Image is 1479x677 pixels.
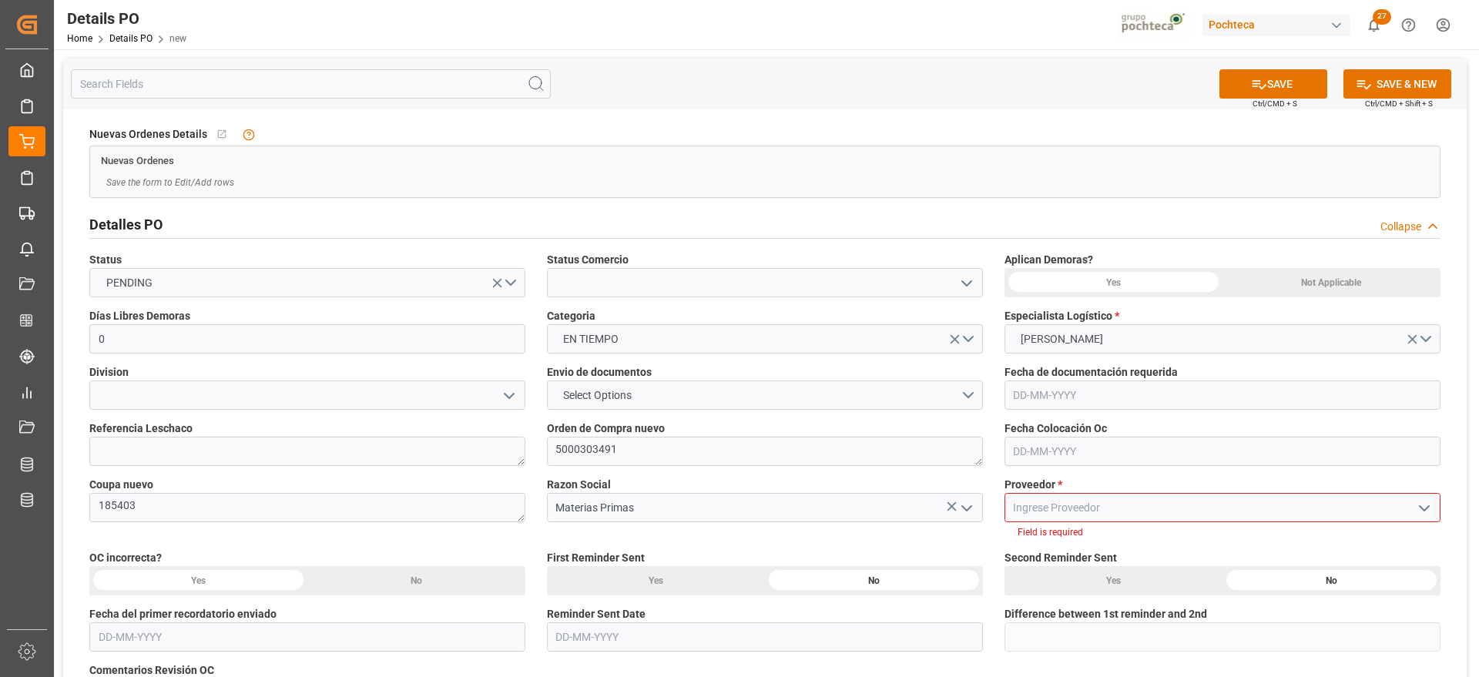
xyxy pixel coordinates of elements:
button: SAVE & NEW [1343,69,1451,99]
div: Yes [89,566,307,595]
button: open menu [547,324,983,354]
div: Yes [1004,566,1222,595]
h2: Detalles PO [89,214,163,235]
button: open menu [954,496,977,520]
span: Second Reminder Sent [1004,550,1117,566]
span: Status Comercio [547,252,629,268]
span: Razon Social [547,477,611,493]
button: open menu [89,268,525,297]
button: Pochteca [1202,10,1357,39]
span: Ctrl/CMD + Shift + S [1365,98,1433,109]
button: SAVE [1219,69,1327,99]
span: Status [89,252,122,268]
input: Type to search/select [547,493,983,522]
button: open menu [547,380,983,410]
span: [PERSON_NAME] [1013,331,1111,347]
span: Días Libres Demoras [89,308,190,324]
input: DD-MM-YYYY [1004,380,1440,410]
span: Nuevas Ordenes [101,155,174,166]
div: No [765,566,983,595]
span: Ctrl/CMD + S [1253,98,1297,109]
span: Difference between 1st reminder and 2nd [1004,606,1207,622]
button: open menu [1411,496,1434,520]
button: open menu [1004,324,1440,354]
span: Save the form to Edit/Add rows [106,176,234,189]
input: DD-MM-YYYY [547,622,983,652]
div: Details PO [67,7,186,30]
img: pochtecaImg.jpg_1689854062.jpg [1116,12,1192,39]
span: Orden de Compra nuevo [547,421,665,437]
span: Proveedor [1004,477,1062,493]
div: Not Applicable [1222,268,1440,297]
input: DD-MM-YYYY [1004,437,1440,466]
input: Search Fields [71,69,551,99]
span: Envio de documentos [547,364,652,380]
span: Referencia Leschaco [89,421,193,437]
button: show 27 new notifications [1357,8,1391,42]
div: Yes [1004,268,1222,297]
button: open menu [954,271,977,295]
textarea: 5000303491 [547,437,983,466]
span: Aplican Demoras? [1004,252,1093,268]
textarea: 185403 [89,493,525,522]
span: Categoria [547,308,595,324]
span: EN TIEMPO [555,331,626,347]
span: Division [89,364,129,380]
li: Field is required [1018,525,1427,539]
span: Select Options [555,387,639,404]
span: Fecha Colocación Oc [1004,421,1107,437]
span: First Reminder Sent [547,550,645,566]
span: Fecha del primer recordatorio enviado [89,606,277,622]
span: PENDING [99,275,160,291]
button: Help Center [1391,8,1426,42]
div: Yes [547,566,765,595]
a: Home [67,33,92,44]
div: Collapse [1380,219,1421,235]
a: Nuevas Ordenes [101,153,174,166]
div: Pochteca [1202,14,1350,36]
span: 27 [1373,9,1391,25]
span: Especialista Logístico [1004,308,1119,324]
span: Reminder Sent Date [547,606,646,622]
div: No [307,566,525,595]
input: DD-MM-YYYY [89,622,525,652]
a: Details PO [109,33,153,44]
input: Ingrese Proveedor [1004,493,1440,522]
span: Fecha de documentación requerida [1004,364,1178,380]
span: Coupa nuevo [89,477,153,493]
span: Nuevas Ordenes Details [89,126,207,142]
div: No [1222,566,1440,595]
span: OC incorrecta? [89,550,162,566]
button: open menu [496,384,519,407]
